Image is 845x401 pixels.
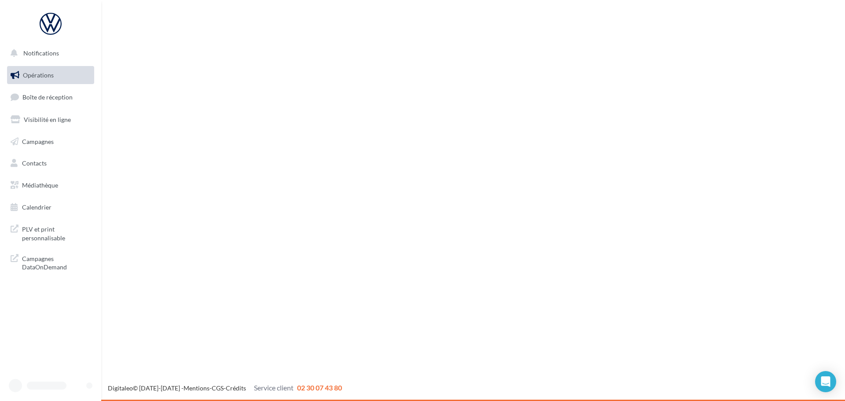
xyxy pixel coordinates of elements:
[108,384,133,392] a: Digitaleo
[22,253,91,272] span: Campagnes DataOnDemand
[815,371,836,392] div: Open Intercom Messenger
[108,384,342,392] span: © [DATE]-[DATE] - - -
[184,384,209,392] a: Mentions
[5,220,96,246] a: PLV et print personnalisable
[5,198,96,217] a: Calendrier
[212,384,224,392] a: CGS
[22,181,58,189] span: Médiathèque
[226,384,246,392] a: Crédits
[5,249,96,275] a: Campagnes DataOnDemand
[5,154,96,173] a: Contacts
[5,132,96,151] a: Campagnes
[5,66,96,85] a: Opérations
[22,137,54,145] span: Campagnes
[22,223,91,242] span: PLV et print personnalisable
[5,44,92,63] button: Notifications
[22,203,51,211] span: Calendrier
[23,49,59,57] span: Notifications
[23,71,54,79] span: Opérations
[5,88,96,107] a: Boîte de réception
[22,93,73,101] span: Boîte de réception
[5,176,96,195] a: Médiathèque
[22,159,47,167] span: Contacts
[24,116,71,123] span: Visibilité en ligne
[5,110,96,129] a: Visibilité en ligne
[297,383,342,392] span: 02 30 07 43 80
[254,383,294,392] span: Service client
